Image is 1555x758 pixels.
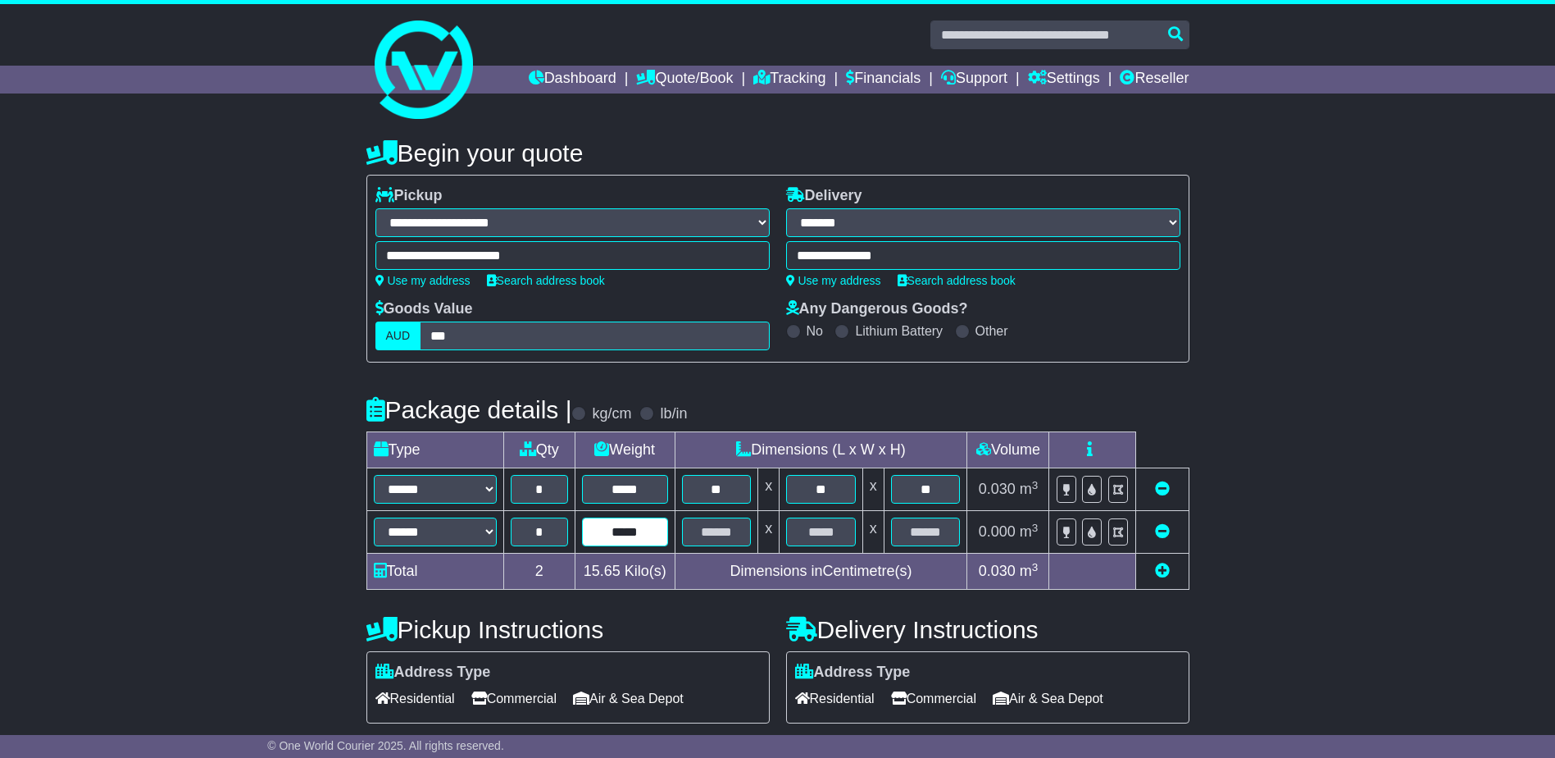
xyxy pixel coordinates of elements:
a: Tracking [753,66,825,94]
label: Other [975,323,1008,339]
td: x [862,468,884,511]
a: Search address book [898,274,1016,287]
td: Dimensions (L x W x H) [675,432,967,468]
td: x [862,511,884,554]
td: Total [366,554,503,590]
td: Kilo(s) [575,554,675,590]
a: Remove this item [1155,523,1170,540]
a: Quote/Book [636,66,733,94]
span: Residential [375,686,455,711]
a: Use my address [375,274,471,287]
label: Pickup [375,187,443,205]
span: 15.65 [584,563,621,579]
a: Financials [846,66,921,94]
label: Address Type [375,664,491,682]
label: Any Dangerous Goods? [786,300,968,318]
span: Air & Sea Depot [993,686,1103,711]
td: Weight [575,432,675,468]
sup: 3 [1032,522,1039,534]
td: 2 [503,554,575,590]
a: Dashboard [529,66,616,94]
label: Delivery [786,187,862,205]
td: Dimensions in Centimetre(s) [675,554,967,590]
a: Add new item [1155,563,1170,579]
a: Search address book [487,274,605,287]
span: Air & Sea Depot [573,686,684,711]
span: 0.030 [979,563,1016,579]
label: Lithium Battery [855,323,943,339]
a: Reseller [1120,66,1189,94]
a: Settings [1028,66,1100,94]
span: Commercial [471,686,557,711]
a: Support [941,66,1007,94]
h4: Delivery Instructions [786,616,1189,643]
span: Residential [795,686,875,711]
a: Remove this item [1155,481,1170,497]
label: lb/in [660,405,687,423]
label: AUD [375,322,421,350]
label: kg/cm [592,405,631,423]
span: Commercial [891,686,976,711]
label: No [807,323,823,339]
span: © One World Courier 2025. All rights reserved. [267,739,504,752]
a: Use my address [786,274,881,287]
td: x [758,468,780,511]
h4: Pickup Instructions [366,616,770,643]
sup: 3 [1032,561,1039,573]
label: Goods Value [375,300,473,318]
span: m [1020,563,1039,579]
h4: Begin your quote [366,139,1189,167]
h4: Package details | [366,396,572,423]
td: x [758,511,780,554]
sup: 3 [1032,479,1039,491]
td: Volume [967,432,1049,468]
span: m [1020,481,1039,497]
span: 0.030 [979,481,1016,497]
span: 0.000 [979,523,1016,540]
td: Qty [503,432,575,468]
td: Type [366,432,503,468]
label: Address Type [795,664,911,682]
span: m [1020,523,1039,540]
